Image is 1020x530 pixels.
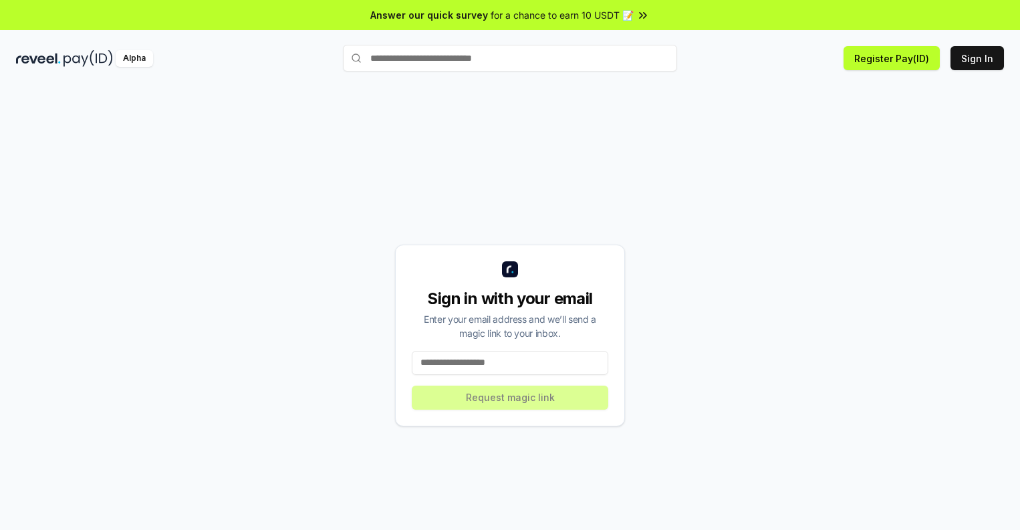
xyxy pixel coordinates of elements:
div: Alpha [116,50,153,67]
span: for a chance to earn 10 USDT 📝 [491,8,634,22]
button: Sign In [950,46,1004,70]
img: pay_id [63,50,113,67]
div: Sign in with your email [412,288,608,309]
img: logo_small [502,261,518,277]
span: Answer our quick survey [370,8,488,22]
div: Enter your email address and we’ll send a magic link to your inbox. [412,312,608,340]
button: Register Pay(ID) [844,46,940,70]
img: reveel_dark [16,50,61,67]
